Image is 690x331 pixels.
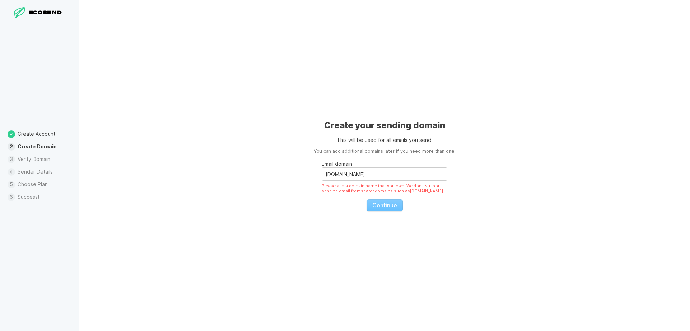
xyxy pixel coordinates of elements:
[322,167,447,181] input: Email domain
[314,148,455,155] aside: You can add additional domains later if you need more than one.
[322,160,447,167] p: Email domain
[324,120,445,131] h1: Create your sending domain
[337,136,433,144] p: This will be used for all emails you send.
[322,183,447,193] div: Please add a domain name that you own. We don't support sending email from shared domains such as...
